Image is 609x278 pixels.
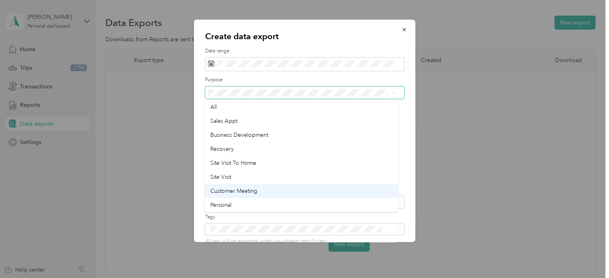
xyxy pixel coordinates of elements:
span: Business Development [210,132,268,138]
span: Site Visit To Home [210,160,256,166]
span: Sales Appt [210,118,237,124]
label: Purpose [205,76,404,84]
iframe: Everlance-gr Chat Button Frame [564,233,609,278]
p: Create data export [205,31,404,42]
span: Recovery [210,146,234,152]
p: All tags will be exported unless you choose specific tags. [205,238,404,245]
span: All [210,104,217,110]
span: Customer Meeting [210,188,257,194]
label: Tags [205,214,404,221]
span: Site Visit [210,174,231,180]
span: Personal [210,202,231,208]
label: Date range [205,48,404,55]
